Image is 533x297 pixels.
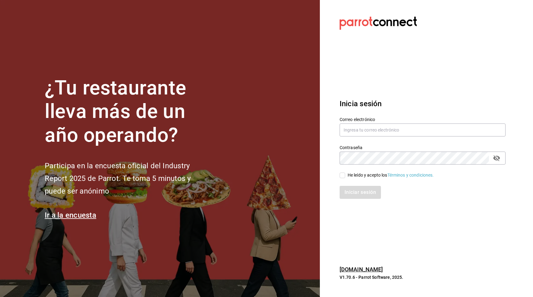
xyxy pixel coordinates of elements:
input: Ingresa tu correo electrónico [340,123,506,136]
div: He leído y acepto los [348,172,434,178]
a: Términos y condiciones. [387,173,434,178]
a: [DOMAIN_NAME] [340,266,383,273]
label: Contraseña [340,145,506,149]
h2: Participa en la encuesta oficial del Industry Report 2025 de Parrot. Te toma 5 minutos y puede se... [45,160,211,197]
a: Ir a la encuesta [45,211,96,220]
button: passwordField [491,153,502,163]
label: Correo electrónico [340,117,506,121]
h3: Inicia sesión [340,98,506,109]
p: V1.70.6 - Parrot Software, 2025. [340,274,506,280]
h1: ¿Tu restaurante lleva más de un año operando? [45,76,211,147]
